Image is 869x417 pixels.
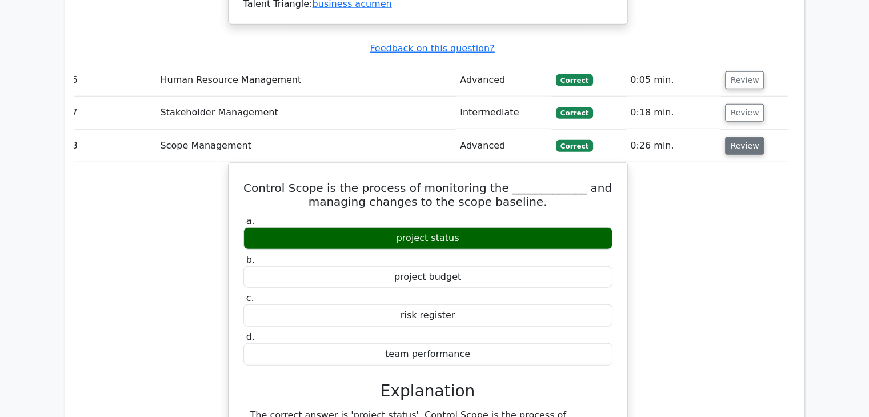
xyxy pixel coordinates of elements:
td: Stakeholder Management [156,97,456,129]
button: Review [725,104,764,122]
td: 7 [67,97,156,129]
div: team performance [243,343,612,366]
span: a. [246,215,255,226]
span: Correct [556,74,593,86]
div: project status [243,227,612,250]
div: project budget [243,266,612,288]
span: Correct [556,107,593,119]
span: c. [246,292,254,303]
td: 8 [67,130,156,162]
td: 0:05 min. [626,64,720,97]
td: 0:26 min. [626,130,720,162]
span: b. [246,254,255,265]
a: Feedback on this question? [370,43,494,54]
h5: Control Scope is the process of monitoring the _____________ and managing changes to the scope ba... [242,181,614,209]
button: Review [725,71,764,89]
div: risk register [243,304,612,327]
td: Human Resource Management [156,64,456,97]
td: Scope Management [156,130,456,162]
td: Intermediate [455,97,551,129]
td: Advanced [455,130,551,162]
td: 6 [67,64,156,97]
td: Advanced [455,64,551,97]
td: 0:18 min. [626,97,720,129]
span: Correct [556,140,593,151]
h3: Explanation [250,382,606,401]
span: d. [246,331,255,342]
button: Review [725,137,764,155]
